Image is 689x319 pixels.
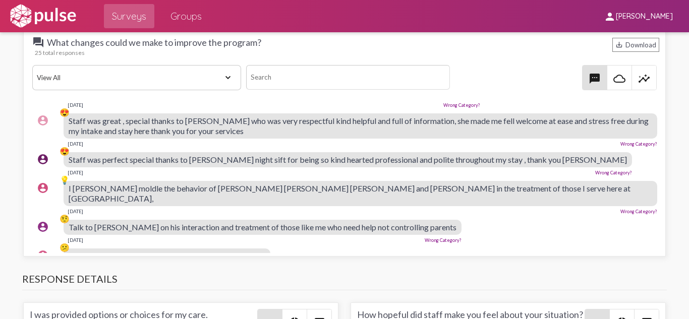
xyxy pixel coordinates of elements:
[69,222,456,232] span: Talk to [PERSON_NAME] on his interaction and treatment of those like me who need help not control...
[60,175,70,185] div: 💡
[35,49,659,56] div: 25 total responses
[595,170,632,175] a: Wrong Category?
[112,7,146,25] span: Surveys
[613,73,625,85] mat-icon: cloud_queue
[615,41,623,48] mat-icon: Download
[69,116,649,136] span: Staff was great , special thanks to [PERSON_NAME] who was very respectful kind helpful and full o...
[104,4,154,28] a: Surveys
[604,11,616,23] mat-icon: person
[37,153,49,165] mat-icon: account_circle
[638,73,650,85] mat-icon: insights
[612,38,659,52] div: Download
[620,141,657,147] a: Wrong Category?
[443,102,480,108] a: Wrong Category?
[60,107,70,117] div: 😍
[68,237,83,243] div: [DATE]
[425,237,462,243] a: Wrong Category?
[69,183,630,203] span: I [PERSON_NAME] moldle the behavior of [PERSON_NAME] [PERSON_NAME] [PERSON_NAME] and [PERSON_NAME...
[60,146,70,156] div: 😍
[596,7,681,25] button: [PERSON_NAME]
[68,141,83,147] div: [DATE]
[22,273,667,290] h3: Response Details
[37,182,49,194] mat-icon: account_circle
[37,249,49,262] mat-icon: account_circle
[8,4,78,29] img: white-logo.svg
[246,65,450,90] input: Search
[37,114,49,126] mat-icon: account_circle
[68,208,83,214] div: [DATE]
[616,12,673,21] span: [PERSON_NAME]
[37,221,49,233] mat-icon: account_circle
[60,242,70,252] div: 😕
[68,169,83,175] div: [DATE]
[162,4,210,28] a: Groups
[69,155,627,164] span: Staff was perfect special thanks to [PERSON_NAME] night sift for being so kind hearted profession...
[68,102,83,108] div: [DATE]
[589,73,601,85] mat-icon: textsms
[32,36,44,48] mat-icon: question_answer
[32,36,261,48] span: What changes could we make to improve the program?
[60,214,70,224] div: 🤨
[69,251,265,261] span: [PERSON_NAME] [PERSON_NAME] [PERSON_NAME]
[170,7,202,25] span: Groups
[620,209,657,214] a: Wrong Category?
